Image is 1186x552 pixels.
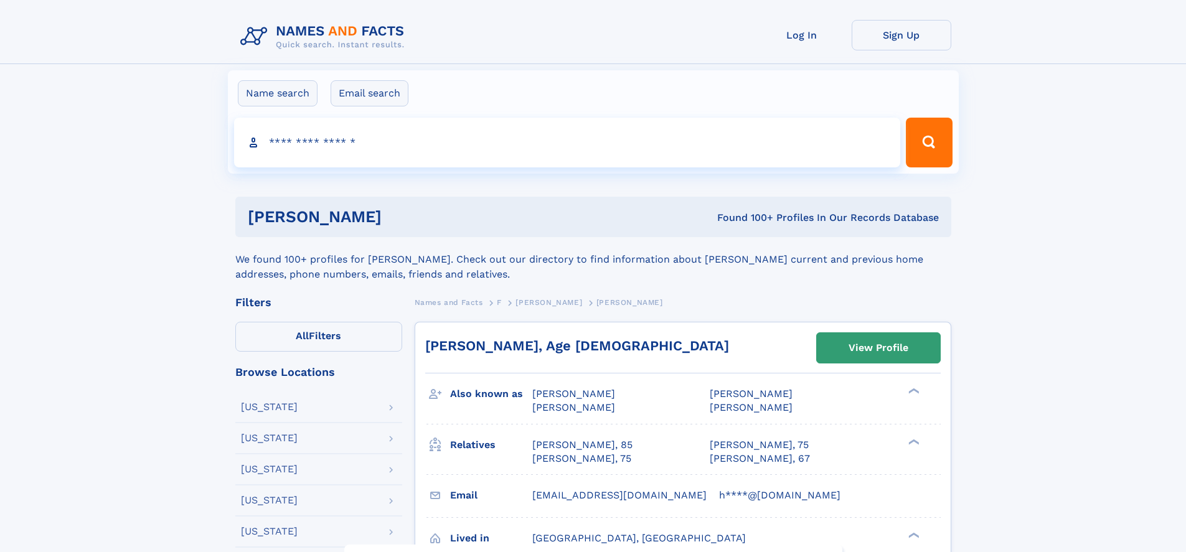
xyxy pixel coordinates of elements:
[331,80,408,106] label: Email search
[450,528,532,549] h3: Lived in
[905,387,920,395] div: ❯
[549,211,939,225] div: Found 100+ Profiles In Our Records Database
[450,383,532,405] h3: Also known as
[532,489,707,501] span: [EMAIL_ADDRESS][DOMAIN_NAME]
[248,209,550,225] h1: [PERSON_NAME]
[497,294,502,310] a: F
[532,388,615,400] span: [PERSON_NAME]
[532,532,746,544] span: [GEOGRAPHIC_DATA], [GEOGRAPHIC_DATA]
[515,294,582,310] a: [PERSON_NAME]
[241,495,298,505] div: [US_STATE]
[450,434,532,456] h3: Relatives
[515,298,582,307] span: [PERSON_NAME]
[450,485,532,506] h3: Email
[596,298,663,307] span: [PERSON_NAME]
[532,401,615,413] span: [PERSON_NAME]
[235,20,415,54] img: Logo Names and Facts
[710,388,793,400] span: [PERSON_NAME]
[710,438,809,452] a: [PERSON_NAME], 75
[532,438,633,452] a: [PERSON_NAME], 85
[235,322,402,352] label: Filters
[532,452,631,465] a: [PERSON_NAME], 75
[710,401,793,413] span: [PERSON_NAME]
[415,294,483,310] a: Names and Facts
[241,433,298,443] div: [US_STATE]
[425,338,729,353] a: [PERSON_NAME], Age [DEMOGRAPHIC_DATA]
[241,402,298,412] div: [US_STATE]
[905,531,920,539] div: ❯
[710,452,810,465] a: [PERSON_NAME], 67
[497,298,502,307] span: F
[241,526,298,536] div: [US_STATE]
[235,297,402,308] div: Filters
[241,464,298,474] div: [US_STATE]
[752,20,852,50] a: Log In
[296,330,309,342] span: All
[235,367,402,378] div: Browse Locations
[235,237,951,282] div: We found 100+ profiles for [PERSON_NAME]. Check out our directory to find information about [PERS...
[906,118,952,167] button: Search Button
[238,80,318,106] label: Name search
[234,118,901,167] input: search input
[905,437,920,446] div: ❯
[817,333,940,363] a: View Profile
[849,334,908,362] div: View Profile
[852,20,951,50] a: Sign Up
